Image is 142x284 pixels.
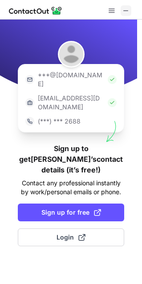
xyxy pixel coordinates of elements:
p: [EMAIL_ADDRESS][DOMAIN_NAME] [38,94,104,112]
span: Sign up for free [41,208,101,217]
img: Check Icon [108,98,117,107]
img: https://contactout.com/extension/app/static/media/login-email-icon.f64bce713bb5cd1896fef81aa7b14a... [25,75,34,84]
img: Bill Gates [58,41,85,68]
img: Check Icon [108,75,117,84]
img: https://contactout.com/extension/app/static/media/login-phone-icon.bacfcb865e29de816d437549d7f4cb... [25,117,34,126]
p: ***@[DOMAIN_NAME] [38,71,104,88]
img: ContactOut v5.3.10 [9,5,62,16]
button: Sign up for free [18,204,124,221]
h1: Sign up to get [PERSON_NAME]’s contact details (it’s free!) [18,143,124,175]
span: Login [57,233,85,242]
p: Contact any professional instantly by work/personal emails or phone. [18,179,124,196]
button: Login [18,228,124,246]
img: https://contactout.com/extension/app/static/media/login-work-icon.638a5007170bc45168077fde17b29a1... [25,98,34,107]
